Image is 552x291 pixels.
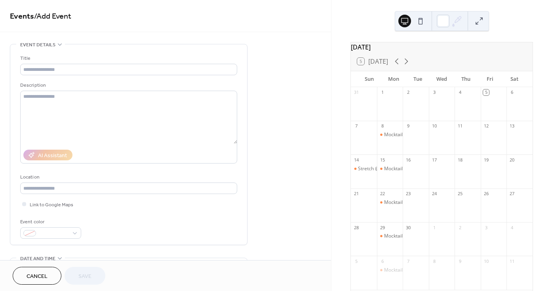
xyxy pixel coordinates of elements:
div: 18 [457,157,463,163]
div: 25 [457,191,463,197]
div: 11 [457,123,463,129]
div: Thu [454,71,478,87]
button: Cancel [13,267,61,285]
div: 3 [483,224,489,230]
div: 17 [431,157,437,163]
div: 22 [379,191,385,197]
div: 2 [457,224,463,230]
div: Mocktail Monday [377,267,403,274]
div: 6 [379,258,385,264]
div: 4 [509,224,515,230]
a: Events [10,9,34,24]
div: Mocktail Monday [377,131,403,138]
div: 30 [405,224,411,230]
div: 29 [379,224,385,230]
div: 4 [457,89,463,95]
span: Cancel [27,272,48,281]
div: Mocktail Monday [377,199,403,206]
div: 1 [431,224,437,230]
div: 14 [353,157,359,163]
div: 20 [509,157,515,163]
div: Mocktail Monday [377,233,403,240]
span: Date and time [20,255,55,263]
div: Stretch @ Fetch: Puppy Yoga [351,165,377,172]
div: 12 [483,123,489,129]
div: Fri [478,71,502,87]
div: Title [20,54,236,63]
div: Sat [502,71,526,87]
div: Mocktail [DATE] [384,131,419,138]
div: Mocktail [DATE] [384,233,419,240]
div: Tue [405,71,430,87]
div: Stretch @ Fetch: Puppy Yoga [358,165,421,172]
div: 7 [353,123,359,129]
div: 2 [405,89,411,95]
div: 3 [431,89,437,95]
div: 8 [379,123,385,129]
div: 28 [353,224,359,230]
div: 6 [509,89,515,95]
div: Sun [357,71,381,87]
div: Description [20,81,236,89]
div: 13 [509,123,515,129]
div: Location [20,173,236,181]
div: 10 [431,123,437,129]
div: 19 [483,157,489,163]
div: 1 [379,89,385,95]
div: 5 [483,89,489,95]
div: 5 [353,258,359,264]
div: 23 [405,191,411,197]
div: 8 [431,258,437,264]
div: Mocktail Monday [377,165,403,172]
div: Wed [430,71,454,87]
span: Event details [20,41,55,49]
div: 24 [431,191,437,197]
div: 31 [353,89,359,95]
div: 9 [405,123,411,129]
div: Mocktail [DATE] [384,267,419,274]
div: [DATE] [351,42,533,52]
div: Mocktail [DATE] [384,199,419,206]
div: 21 [353,191,359,197]
span: Link to Google Maps [30,201,73,209]
div: Mocktail [DATE] [384,165,419,172]
div: 26 [483,191,489,197]
div: 27 [509,191,515,197]
div: 15 [379,157,385,163]
div: 16 [405,157,411,163]
div: Mon [381,71,405,87]
div: 7 [405,258,411,264]
span: / Add Event [34,9,71,24]
div: 11 [509,258,515,264]
div: 9 [457,258,463,264]
div: 10 [483,258,489,264]
div: Event color [20,218,80,226]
